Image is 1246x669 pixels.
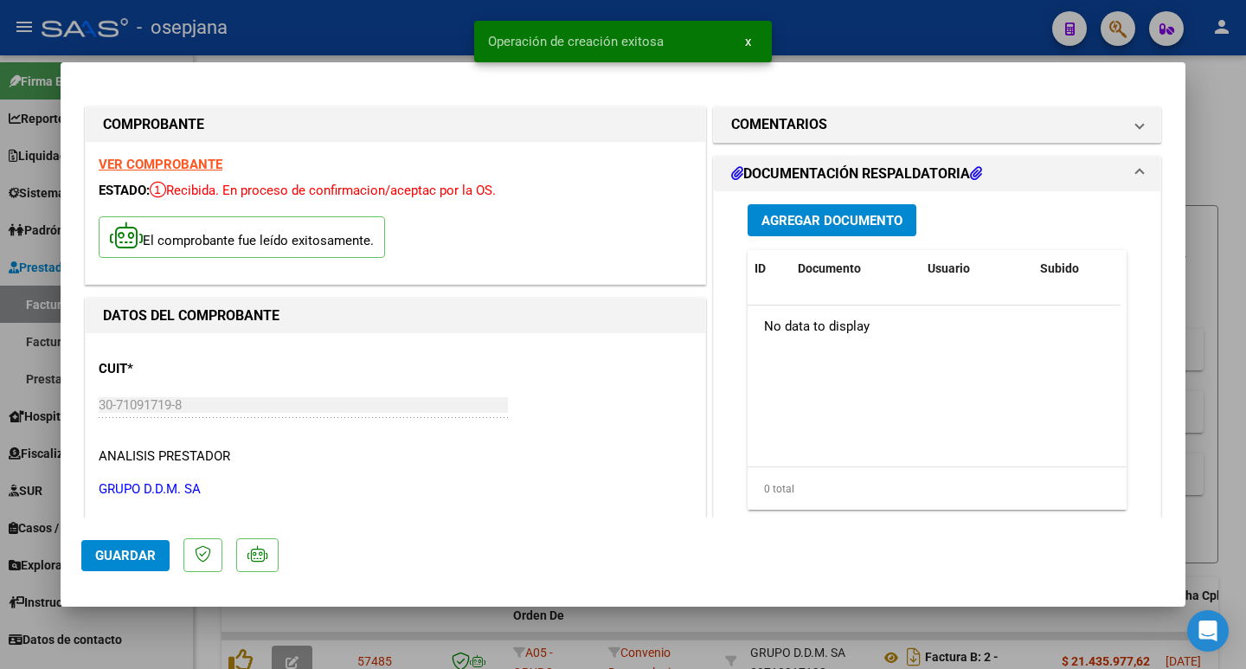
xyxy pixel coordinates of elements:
span: ESTADO: [99,183,150,198]
mat-expansion-panel-header: COMENTARIOS [714,107,1160,142]
button: Guardar [81,540,170,571]
p: El comprobante fue leído exitosamente. [99,216,385,259]
a: VER COMPROBANTE [99,157,222,172]
p: CUIT [99,359,277,379]
span: Subido [1040,261,1079,275]
button: x [731,26,765,57]
datatable-header-cell: ID [748,250,791,287]
datatable-header-cell: Subido [1033,250,1120,287]
strong: COMPROBANTE [103,116,204,132]
span: Operación de creación exitosa [488,33,664,50]
span: Documento [798,261,861,275]
span: Recibida. En proceso de confirmacion/aceptac por la OS. [150,183,496,198]
span: ID [755,261,766,275]
p: GRUPO D.D.M. SA [99,479,692,499]
div: ANALISIS PRESTADOR [99,447,230,466]
strong: DATOS DEL COMPROBANTE [103,307,279,324]
span: Agregar Documento [761,213,902,228]
datatable-header-cell: Acción [1120,250,1206,287]
h1: COMENTARIOS [731,114,827,135]
div: 0 total [748,467,1127,511]
div: Open Intercom Messenger [1187,610,1229,652]
datatable-header-cell: Usuario [921,250,1033,287]
h1: DOCUMENTACIÓN RESPALDATORIA [731,164,982,184]
span: Usuario [928,261,970,275]
mat-expansion-panel-header: DOCUMENTACIÓN RESPALDATORIA [714,157,1160,191]
button: Agregar Documento [748,204,916,236]
div: No data to display [748,306,1121,349]
span: Guardar [95,548,156,563]
div: DOCUMENTACIÓN RESPALDATORIA [714,191,1160,550]
datatable-header-cell: Documento [791,250,921,287]
span: x [745,34,751,49]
